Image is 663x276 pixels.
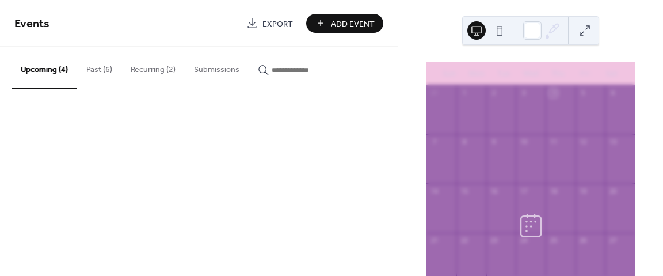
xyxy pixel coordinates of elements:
div: 19 [579,187,588,195]
div: 9 [490,138,498,146]
div: Thu [544,62,571,85]
button: Recurring (2) [121,47,185,88]
div: 18 [549,187,558,195]
span: Add Event [331,18,375,30]
button: Upcoming (4) [12,47,77,89]
button: Submissions [185,47,249,88]
div: 20 [608,187,617,195]
div: 12 [579,138,588,146]
div: 8 [460,138,468,146]
div: 4 [549,89,558,97]
span: Export [262,18,293,30]
div: 2 [490,89,498,97]
div: 16 [490,187,498,195]
div: 17 [519,187,528,195]
div: Fri [571,62,599,85]
div: 25 [549,236,558,245]
div: Sun [436,62,463,85]
div: 6 [608,89,617,97]
div: Sat [599,62,626,85]
div: 27 [608,236,617,245]
div: 24 [519,236,528,245]
a: Export [238,14,302,33]
div: 21 [430,236,439,245]
div: 15 [460,187,468,195]
div: 3 [519,89,528,97]
div: Tue [490,62,517,85]
div: 26 [579,236,588,245]
div: 22 [460,236,468,245]
div: 10 [519,138,528,146]
div: 31 [430,89,439,97]
div: 14 [430,187,439,195]
div: 11 [549,138,558,146]
div: 7 [430,138,439,146]
div: 23 [490,236,498,245]
div: 5 [579,89,588,97]
div: 1 [460,89,468,97]
div: 13 [608,138,617,146]
span: Events [14,13,49,35]
button: Past (6) [77,47,121,88]
div: Wed [517,62,544,85]
button: Add Event [306,14,383,33]
div: Mon [463,62,490,85]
